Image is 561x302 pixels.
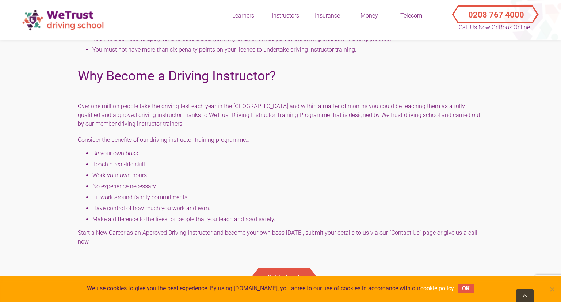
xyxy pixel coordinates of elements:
[78,229,483,246] p: Start a New Career as an Approved Driving Instructor and become your own boss [DATE], submit your...
[18,6,110,34] img: wetrust-ds-logo.png
[251,253,310,301] a: Get In Touch
[78,136,483,144] p: Consider the benefits of our driving instructor training programme…
[351,12,388,20] div: Money
[393,12,430,20] div: Telecom
[548,286,556,293] span: No
[92,207,483,210] li: Have control of how much you work and earn.
[92,196,483,199] li: Fit work around family commitments.
[458,23,531,32] p: Call Us Now or Book Online
[92,48,483,52] li: You must not have more than six penalty points on your licence to undertake driving instructor tr...
[446,4,543,18] a: Call Us Now or Book Online 0208 767 4000
[92,37,483,41] li: You will also need to apply for and pass a DSB (formerly CRB) check as part of the driving instru...
[92,174,483,177] li: Work your own hours.
[87,284,454,292] span: We use cookies to give you the best experience. By using [DOMAIN_NAME], you agree to our use of c...
[267,12,304,20] div: Instructors
[92,152,483,155] li: Be your own boss.
[259,268,310,286] button: Get In Touch
[78,102,483,128] p: Over one million people take the driving test each year in the [GEOGRAPHIC_DATA] and within a mat...
[458,284,474,293] button: OK
[225,12,262,20] div: Learners
[92,185,483,188] li: No experience necessary.
[455,4,534,18] button: Call Us Now or Book Online
[92,218,483,221] li: Make a difference to the lives´ of people that you teach and road safety.
[309,12,346,20] div: Insurance
[420,285,454,292] a: cookie policy
[78,66,483,94] h2: Why Become a Driving Instructor?
[92,163,483,166] li: Teach a real-life skill.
